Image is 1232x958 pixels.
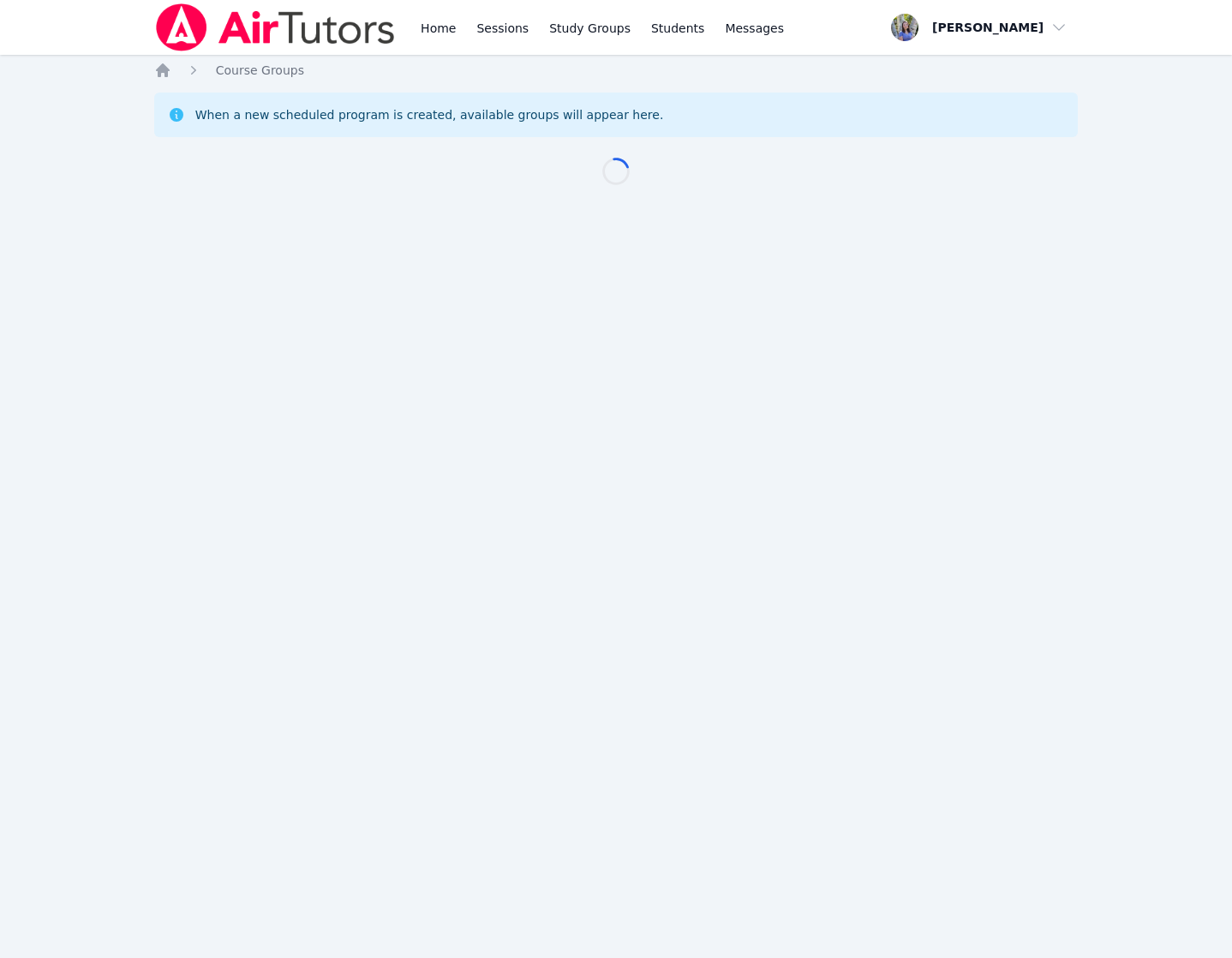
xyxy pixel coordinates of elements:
div: When a new scheduled program is created, available groups will appear here. [195,106,664,123]
span: Messages [725,20,784,37]
img: Air Tutors [154,3,397,51]
nav: Breadcrumb [154,62,1079,79]
span: Course Groups [216,63,304,77]
a: Course Groups [216,62,304,79]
